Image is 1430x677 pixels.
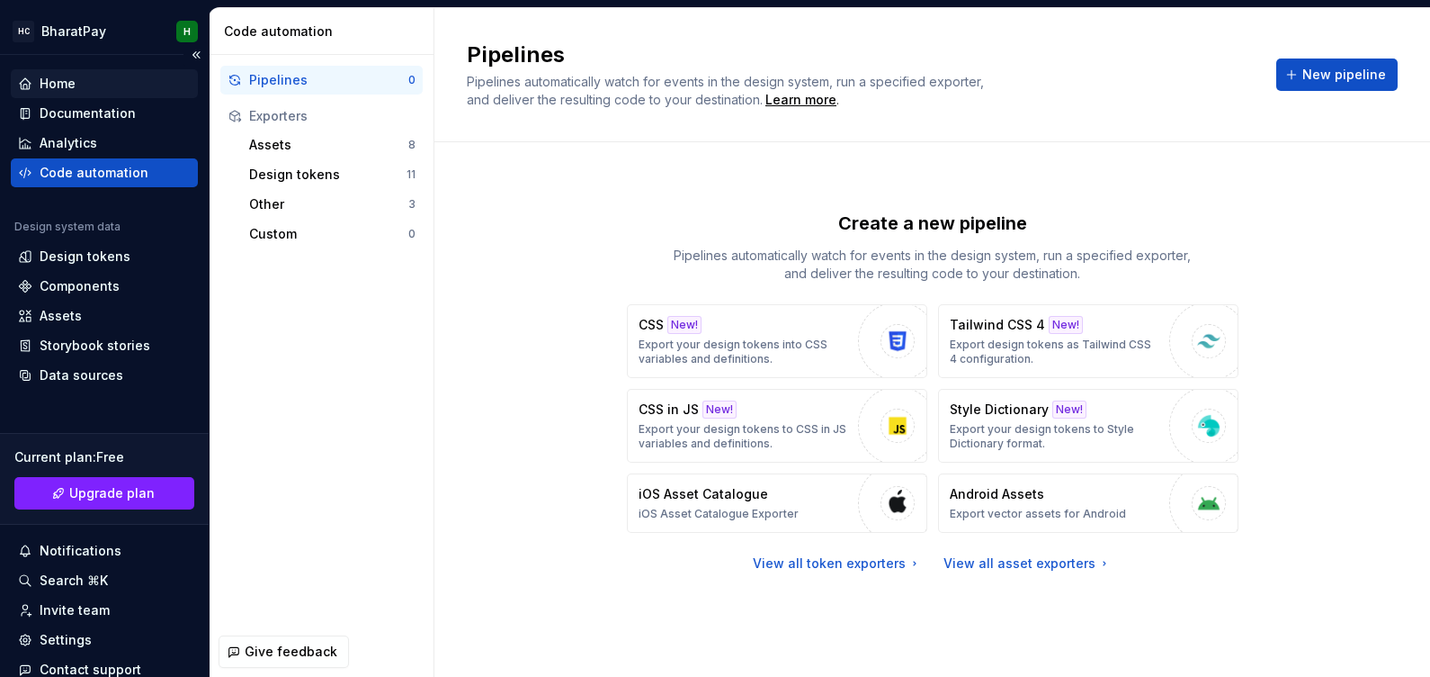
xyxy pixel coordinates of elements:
div: 3 [408,197,416,212]
button: Assets8 [242,131,423,159]
div: Current plan : Free [14,448,194,466]
div: New! [1052,401,1086,419]
div: Settings [40,631,92,649]
button: Notifications [11,537,198,565]
a: Settings [11,626,198,654]
span: . [763,94,839,107]
div: HC [13,21,34,42]
a: Learn more [765,91,836,109]
span: Give feedback [245,643,337,661]
div: Analytics [40,134,97,152]
a: View all token exporters [753,555,922,573]
p: Export your design tokens into CSS variables and definitions. [639,338,849,366]
button: CSS in JSNew!Export your design tokens to CSS in JS variables and definitions. [627,389,927,463]
button: Search ⌘K [11,566,198,595]
p: CSS in JS [639,401,699,419]
div: New! [1049,316,1083,334]
p: Export vector assets for Android [950,507,1126,521]
a: Documentation [11,99,198,128]
a: View all asset exporters [943,555,1112,573]
p: Export your design tokens to CSS in JS variables and definitions. [639,422,849,451]
p: Android Assets [950,485,1044,503]
div: Notifications [40,542,121,560]
button: Give feedback [219,636,349,668]
button: Collapse sidebar [183,42,209,68]
p: Style Dictionary [950,401,1049,419]
div: Home [40,75,76,93]
div: Storybook stories [40,337,150,355]
div: Assets [249,136,408,154]
div: New! [667,316,702,334]
button: iOS Asset CatalogueiOS Asset Catalogue Exporter [627,474,927,533]
a: Invite team [11,596,198,625]
button: Android AssetsExport vector assets for Android [938,474,1238,533]
span: Upgrade plan [69,484,155,502]
div: BharatPay [41,23,106,41]
div: Data sources [40,366,123,384]
span: Pipelines automatically watch for events in the design system, run a specified exporter, and deli... [467,74,988,107]
span: New pipeline [1302,66,1386,84]
p: iOS Asset Catalogue Exporter [639,507,799,521]
div: Design tokens [40,248,130,266]
div: Design system data [14,220,121,234]
p: Export design tokens as Tailwind CSS 4 configuration. [950,338,1160,366]
div: Exporters [249,107,416,125]
div: Code automation [40,164,148,182]
p: iOS Asset Catalogue [639,485,768,503]
button: Custom0 [242,220,423,248]
div: 11 [407,167,416,182]
button: New pipeline [1276,59,1398,91]
button: HCBharatPayH [4,12,205,50]
p: Create a new pipeline [838,211,1027,236]
div: Assets [40,307,82,325]
p: Export your design tokens to Style Dictionary format. [950,422,1160,451]
div: Design tokens [249,166,407,184]
div: Other [249,195,408,213]
div: Components [40,277,120,295]
a: Design tokens [11,242,198,271]
div: 8 [408,138,416,152]
a: Assets [11,302,198,330]
a: Analytics [11,129,198,158]
p: Pipelines automatically watch for events in the design system, run a specified exporter, and deli... [663,247,1202,283]
button: Tailwind CSS 4New!Export design tokens as Tailwind CSS 4 configuration. [938,304,1238,378]
button: Design tokens11 [242,160,423,189]
h2: Pipelines [467,41,1255,69]
a: Upgrade plan [14,477,194,510]
div: 0 [408,227,416,241]
a: Components [11,272,198,301]
button: CSSNew!Export your design tokens into CSS variables and definitions. [627,304,927,378]
button: Style DictionaryNew!Export your design tokens to Style Dictionary format. [938,389,1238,463]
div: H [183,24,191,39]
div: Custom [249,225,408,243]
a: Data sources [11,361,198,390]
button: Pipelines0 [220,66,423,95]
button: Other3 [242,190,423,219]
div: Documentation [40,104,136,122]
a: Code automation [11,158,198,187]
a: Home [11,69,198,98]
p: Tailwind CSS 4 [950,316,1045,334]
div: 0 [408,73,416,87]
div: Search ⌘K [40,572,108,590]
div: New! [702,401,737,419]
a: Storybook stories [11,331,198,360]
p: CSS [639,316,664,334]
div: Invite team [40,601,110,619]
div: Code automation [224,23,426,41]
div: Pipelines [249,71,408,89]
